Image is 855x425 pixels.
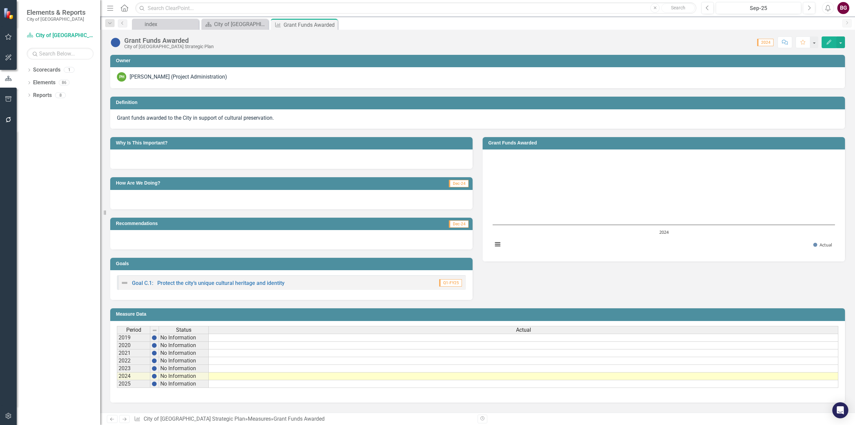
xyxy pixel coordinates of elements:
h3: Measure Data [116,312,842,317]
h3: Grant Funds Awarded [488,140,842,145]
img: BgCOk07PiH71IgAAAABJRU5ErkJggg== [152,374,157,379]
p: Grant funds awarded to the City in support of cultural preservation. [117,114,838,122]
img: BgCOk07PiH71IgAAAABJRU5ErkJggg== [152,350,157,356]
a: Reports [33,92,52,99]
h3: How Are We Doing? [116,181,358,186]
span: Dec-24 [449,220,469,228]
span: Q1-FY25 [439,279,462,287]
div: City of [GEOGRAPHIC_DATA] Strategic Plan [124,44,214,49]
span: Status [176,327,191,333]
span: 2024 [757,39,774,46]
td: 2025 [117,380,150,388]
img: BgCOk07PiH71IgAAAABJRU5ErkJggg== [152,358,157,363]
button: Show Actual [813,242,832,248]
div: City of [GEOGRAPHIC_DATA] Strategic Plan [214,20,267,28]
div: index [145,20,197,28]
h3: Owner [116,58,842,63]
div: 1 [64,67,74,73]
a: City of [GEOGRAPHIC_DATA] Strategic Plan [27,32,94,39]
td: 2019 [117,334,150,342]
img: BgCOk07PiH71IgAAAABJRU5ErkJggg== [152,381,157,387]
img: BgCOk07PiH71IgAAAABJRU5ErkJggg== [152,335,157,340]
a: Goal C.1: Protect the city’s unique cultural heritage and identity [132,280,285,286]
button: Sep-25 [716,2,801,14]
div: Grant Funds Awarded [284,21,336,29]
td: No Information [159,349,209,357]
img: ClearPoint Strategy [3,8,15,19]
h3: Definition [116,100,842,105]
div: » » [134,415,473,423]
td: No Information [159,342,209,349]
a: City of [GEOGRAPHIC_DATA] Strategic Plan [144,416,245,422]
div: [PERSON_NAME] (Project Administration) [130,73,227,81]
td: 2021 [117,349,150,357]
td: 2020 [117,342,150,349]
div: Sep-25 [718,4,799,12]
h3: Why Is This Important? [116,140,469,145]
a: Elements [33,79,55,87]
img: No Information [110,37,121,48]
span: Actual [516,327,531,333]
div: Grant Funds Awarded [124,37,214,44]
button: Search [661,3,695,13]
td: No Information [159,380,209,388]
input: Search ClearPoint... [135,2,696,14]
a: Scorecards [33,66,60,74]
td: 2022 [117,357,150,365]
a: Measures [248,416,271,422]
button: View chart menu, Chart [493,240,502,249]
div: Grant Funds Awarded [274,416,325,422]
img: 8DAGhfEEPCf229AAAAAElFTkSuQmCC [152,328,157,333]
div: 8 [55,92,66,98]
text: 2024 [659,229,669,235]
td: No Information [159,357,209,365]
span: Period [126,327,141,333]
small: City of [GEOGRAPHIC_DATA] [27,16,85,22]
h3: Recommendations [116,221,353,226]
span: Search [671,5,685,10]
img: Not Defined [121,279,129,287]
td: 2024 [117,373,150,380]
div: 86 [59,80,69,86]
button: BG [837,2,849,14]
div: Open Intercom Messenger [832,402,848,418]
img: BgCOk07PiH71IgAAAABJRU5ErkJggg== [152,343,157,348]
span: Dec-24 [449,180,469,187]
span: Elements & Reports [27,8,85,16]
input: Search Below... [27,48,94,60]
td: No Information [159,373,209,380]
div: PH [117,72,126,82]
a: index [134,20,197,28]
td: 2023 [117,365,150,373]
div: Chart. Highcharts interactive chart. [489,154,838,255]
td: No Information [159,365,209,373]
svg: Interactive chart [489,154,838,255]
td: No Information [159,334,209,342]
h3: Goals [116,261,469,266]
a: City of [GEOGRAPHIC_DATA] Strategic Plan [203,20,267,28]
img: BgCOk07PiH71IgAAAABJRU5ErkJggg== [152,366,157,371]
